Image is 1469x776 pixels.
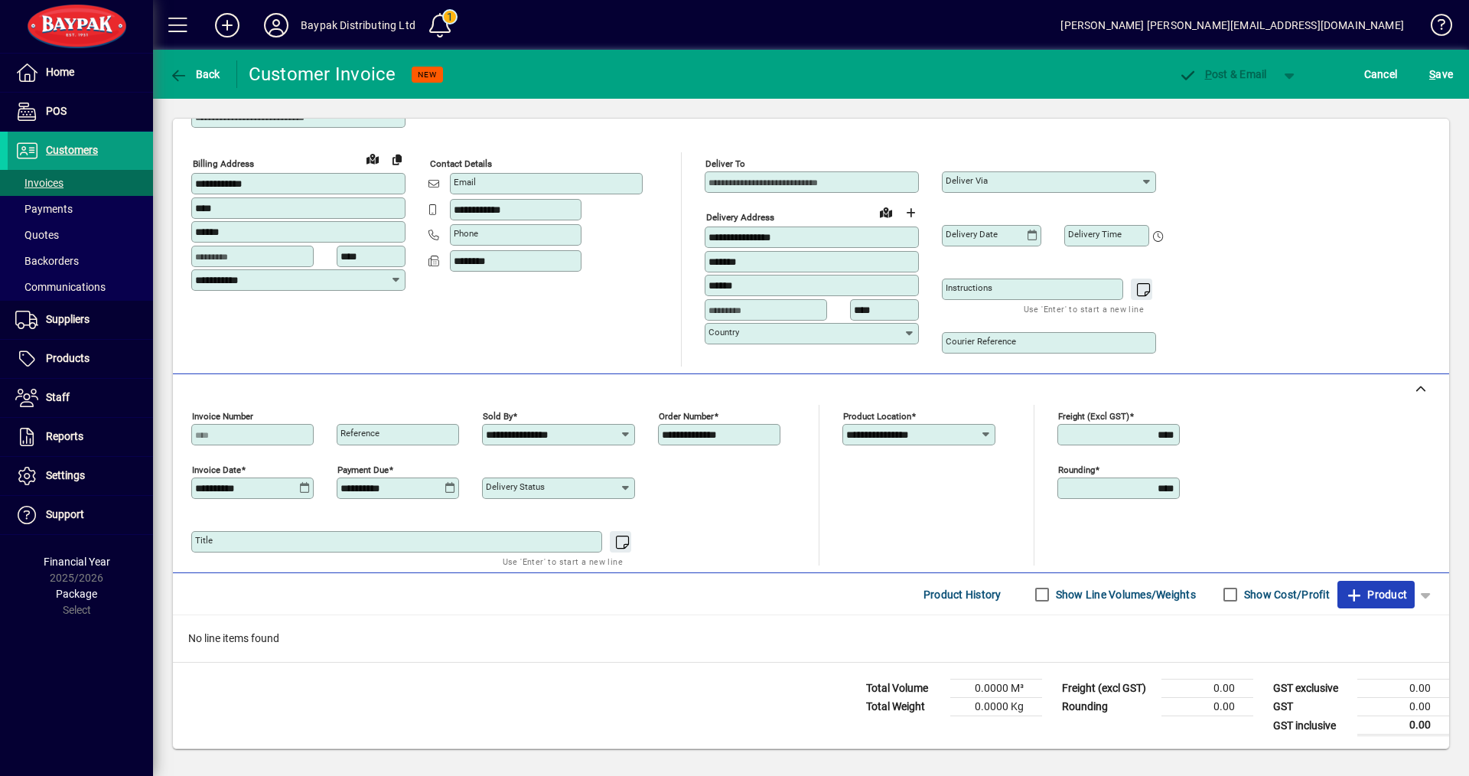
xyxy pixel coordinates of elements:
[946,229,998,240] mat-label: Delivery date
[337,465,389,475] mat-label: Payment due
[1265,698,1357,716] td: GST
[44,556,110,568] span: Financial Year
[1205,68,1212,80] span: P
[1357,698,1449,716] td: 0.00
[1161,680,1253,698] td: 0.00
[1360,60,1402,88] button: Cancel
[946,175,988,186] mat-label: Deliver via
[1345,582,1407,607] span: Product
[46,313,90,325] span: Suppliers
[192,465,241,475] mat-label: Invoice date
[858,698,950,716] td: Total Weight
[8,418,153,456] a: Reports
[1058,411,1129,422] mat-label: Freight (excl GST)
[46,430,83,442] span: Reports
[8,340,153,378] a: Products
[46,352,90,364] span: Products
[1241,587,1330,602] label: Show Cost/Profit
[898,201,923,225] button: Choose address
[1053,587,1196,602] label: Show Line Volumes/Weights
[252,11,301,39] button: Profile
[946,336,1016,347] mat-label: Courier Reference
[1357,680,1449,698] td: 0.00
[1265,716,1357,735] td: GST inclusive
[1068,229,1122,240] mat-label: Delivery time
[15,229,59,241] span: Quotes
[659,411,714,422] mat-label: Order number
[165,60,224,88] button: Back
[950,680,1042,698] td: 0.0000 M³
[950,698,1042,716] td: 0.0000 Kg
[1161,698,1253,716] td: 0.00
[249,62,396,86] div: Customer Invoice
[203,11,252,39] button: Add
[1054,698,1161,716] td: Rounding
[46,469,85,481] span: Settings
[1419,3,1450,53] a: Knowledge Base
[46,391,70,403] span: Staff
[8,248,153,274] a: Backorders
[360,146,385,171] a: View on map
[1024,300,1144,318] mat-hint: Use 'Enter' to start a new line
[503,553,623,570] mat-hint: Use 'Enter' to start a new line
[15,203,73,215] span: Payments
[169,68,220,80] span: Back
[1337,581,1415,608] button: Product
[1054,680,1161,698] td: Freight (excl GST)
[8,170,153,196] a: Invoices
[15,177,64,189] span: Invoices
[483,411,513,422] mat-label: Sold by
[385,147,409,171] button: Copy to Delivery address
[1357,716,1449,735] td: 0.00
[843,411,911,422] mat-label: Product location
[454,228,478,239] mat-label: Phone
[874,200,898,224] a: View on map
[1364,62,1398,86] span: Cancel
[192,411,253,422] mat-label: Invoice number
[46,66,74,78] span: Home
[8,274,153,300] a: Communications
[8,496,153,534] a: Support
[418,70,437,80] span: NEW
[8,457,153,495] a: Settings
[153,60,237,88] app-page-header-button: Back
[1265,680,1357,698] td: GST exclusive
[917,581,1008,608] button: Product History
[1171,60,1275,88] button: Post & Email
[8,222,153,248] a: Quotes
[708,327,739,337] mat-label: Country
[8,301,153,339] a: Suppliers
[1058,465,1095,475] mat-label: Rounding
[1429,62,1453,86] span: ave
[923,582,1002,607] span: Product History
[340,428,379,439] mat-label: Reference
[56,588,97,600] span: Package
[1425,60,1457,88] button: Save
[195,535,213,546] mat-label: Title
[858,680,950,698] td: Total Volume
[454,177,476,187] mat-label: Email
[15,281,106,293] span: Communications
[1178,68,1267,80] span: ost & Email
[46,144,98,156] span: Customers
[8,196,153,222] a: Payments
[1060,13,1404,37] div: [PERSON_NAME] [PERSON_NAME][EMAIL_ADDRESS][DOMAIN_NAME]
[301,13,415,37] div: Baypak Distributing Ltd
[946,282,992,293] mat-label: Instructions
[8,93,153,131] a: POS
[46,508,84,520] span: Support
[8,54,153,92] a: Home
[486,481,545,492] mat-label: Delivery status
[705,158,745,169] mat-label: Deliver To
[15,255,79,267] span: Backorders
[1429,68,1435,80] span: S
[46,105,67,117] span: POS
[8,379,153,417] a: Staff
[173,615,1449,662] div: No line items found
